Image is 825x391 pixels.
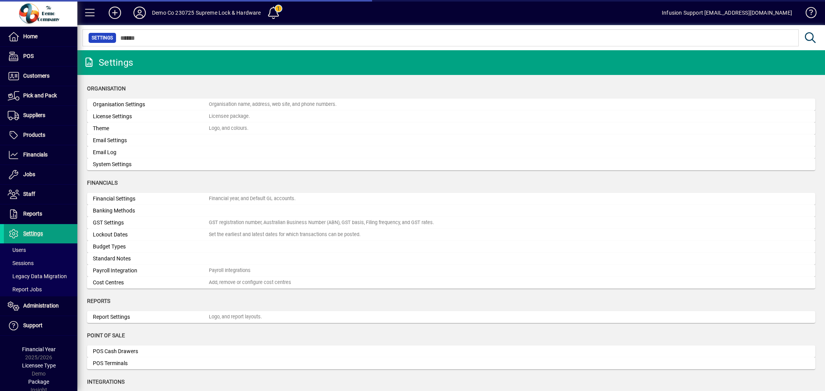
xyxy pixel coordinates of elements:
[22,362,56,369] span: Licensee Type
[4,204,77,224] a: Reports
[209,219,434,226] div: GST registration number, Australian Business Number (ABN), GST basis, Filing frequency, and GST r...
[209,279,291,286] div: Add, remove or configure cost centres
[23,92,57,99] span: Pick and Pack
[93,148,209,156] div: Email Log
[4,27,77,46] a: Home
[87,298,110,304] span: Reports
[93,347,209,355] div: POS Cash Drawers
[8,247,26,253] span: Users
[209,267,251,274] div: Payroll Integrations
[4,296,77,316] a: Administration
[92,34,113,42] span: Settings
[23,303,59,309] span: Administration
[4,243,77,257] a: Users
[4,270,77,283] a: Legacy Data Migration
[93,124,209,133] div: Theme
[209,195,295,202] div: Financial year, and Default GL accounts.
[93,112,209,121] div: License Settings
[87,205,815,217] a: Banking Methods
[4,185,77,204] a: Staff
[93,243,209,251] div: Budget Types
[4,86,77,105] a: Pick and Pack
[87,277,815,289] a: Cost CentresAdd, remove or configure cost centres
[93,279,209,287] div: Cost Centres
[87,357,815,369] a: POS Terminals
[87,332,125,338] span: Point of Sale
[87,241,815,253] a: Budget Types
[4,106,77,125] a: Suppliers
[87,229,815,241] a: Lockout DatesSet the earliest and latest dates for which transactions can be posted.
[23,112,45,118] span: Suppliers
[87,180,118,186] span: Financials
[4,47,77,66] a: POS
[4,126,77,145] a: Products
[209,113,250,120] div: Licensee package.
[127,6,152,20] button: Profile
[209,231,360,238] div: Set the earliest and latest dates for which transactions can be posted.
[93,136,209,144] div: Email Settings
[209,125,248,132] div: Logo, and colours.
[4,257,77,270] a: Sessions
[87,311,815,323] a: Report SettingsLogo, and report layouts.
[93,267,209,275] div: Payroll Integration
[87,193,815,205] a: Financial SettingsFinancial year, and Default GL accounts.
[4,145,77,165] a: Financials
[102,6,127,20] button: Add
[23,132,45,138] span: Products
[87,217,815,229] a: GST SettingsGST registration number, Australian Business Number (ABN), GST basis, Filing frequenc...
[93,219,209,227] div: GST Settings
[4,283,77,296] a: Report Jobs
[152,7,261,19] div: Demo Co 230725 Supreme Lock & Hardware
[87,146,815,158] a: Email Log
[87,110,815,122] a: License SettingsLicensee package.
[4,316,77,335] a: Support
[23,151,48,158] span: Financials
[87,99,815,110] a: Organisation SettingsOrganisation name, address, web site, and phone numbers.
[87,122,815,134] a: ThemeLogo, and colours.
[8,273,67,279] span: Legacy Data Migration
[4,165,77,184] a: Jobs
[23,211,42,217] span: Reports
[23,322,43,328] span: Support
[87,253,815,265] a: Standard Notes
[87,345,815,357] a: POS Cash Drawers
[23,33,38,39] span: Home
[93,313,209,321] div: Report Settings
[93,207,209,215] div: Banking Methods
[209,313,262,321] div: Logo, and report layouts.
[800,2,815,27] a: Knowledge Base
[23,53,34,59] span: POS
[87,134,815,146] a: Email Settings
[23,191,35,197] span: Staff
[662,7,792,19] div: Infusion Support [EMAIL_ADDRESS][DOMAIN_NAME]
[93,231,209,239] div: Lockout Dates
[22,346,56,352] span: Financial Year
[93,160,209,168] div: System Settings
[93,359,209,367] div: POS Terminals
[93,195,209,203] div: Financial Settings
[87,265,815,277] a: Payroll IntegrationPayroll Integrations
[83,56,133,69] div: Settings
[23,230,43,236] span: Settings
[93,100,209,109] div: Organisation Settings
[8,286,42,292] span: Report Jobs
[87,85,126,92] span: Organisation
[8,260,34,266] span: Sessions
[23,73,50,79] span: Customers
[23,171,35,177] span: Jobs
[87,158,815,170] a: System Settings
[209,101,336,108] div: Organisation name, address, web site, and phone numbers.
[4,66,77,86] a: Customers
[93,255,209,263] div: Standard Notes
[87,379,125,385] span: Integrations
[28,379,49,385] span: Package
